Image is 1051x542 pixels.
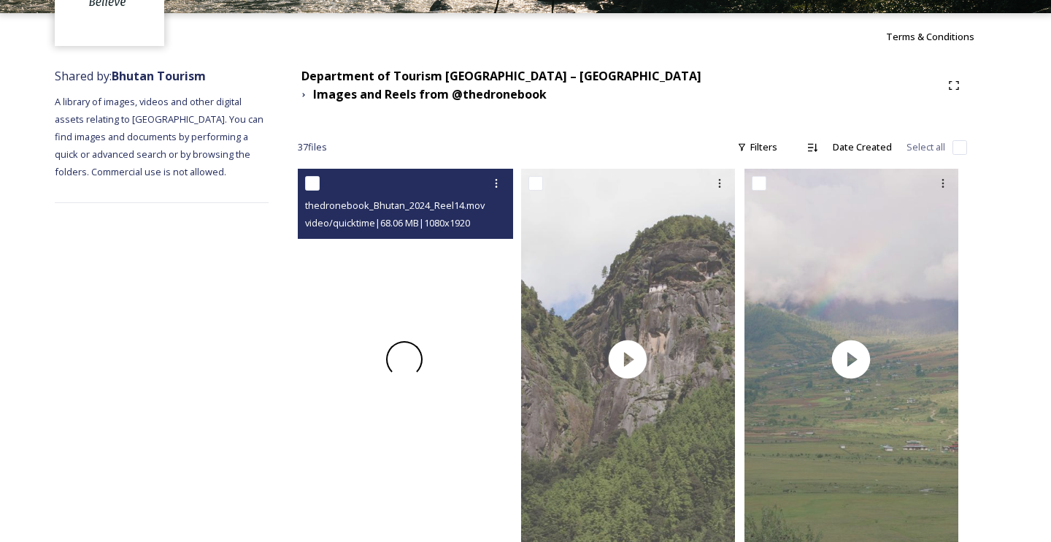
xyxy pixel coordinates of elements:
[298,140,327,154] span: 37 file s
[55,95,266,178] span: A library of images, videos and other digital assets relating to [GEOGRAPHIC_DATA]. You can find ...
[305,199,485,212] span: thedronebook_Bhutan_2024_Reel14.mov
[825,133,899,161] div: Date Created
[886,28,996,45] a: Terms & Conditions
[906,140,945,154] span: Select all
[730,133,785,161] div: Filters
[305,216,470,229] span: video/quicktime | 68.06 MB | 1080 x 1920
[112,68,206,84] strong: Bhutan Tourism
[886,30,974,43] span: Terms & Conditions
[313,86,547,102] strong: Images and Reels from @thedronebook
[301,68,701,84] strong: Department of Tourism [GEOGRAPHIC_DATA] – [GEOGRAPHIC_DATA]
[55,68,206,84] span: Shared by:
